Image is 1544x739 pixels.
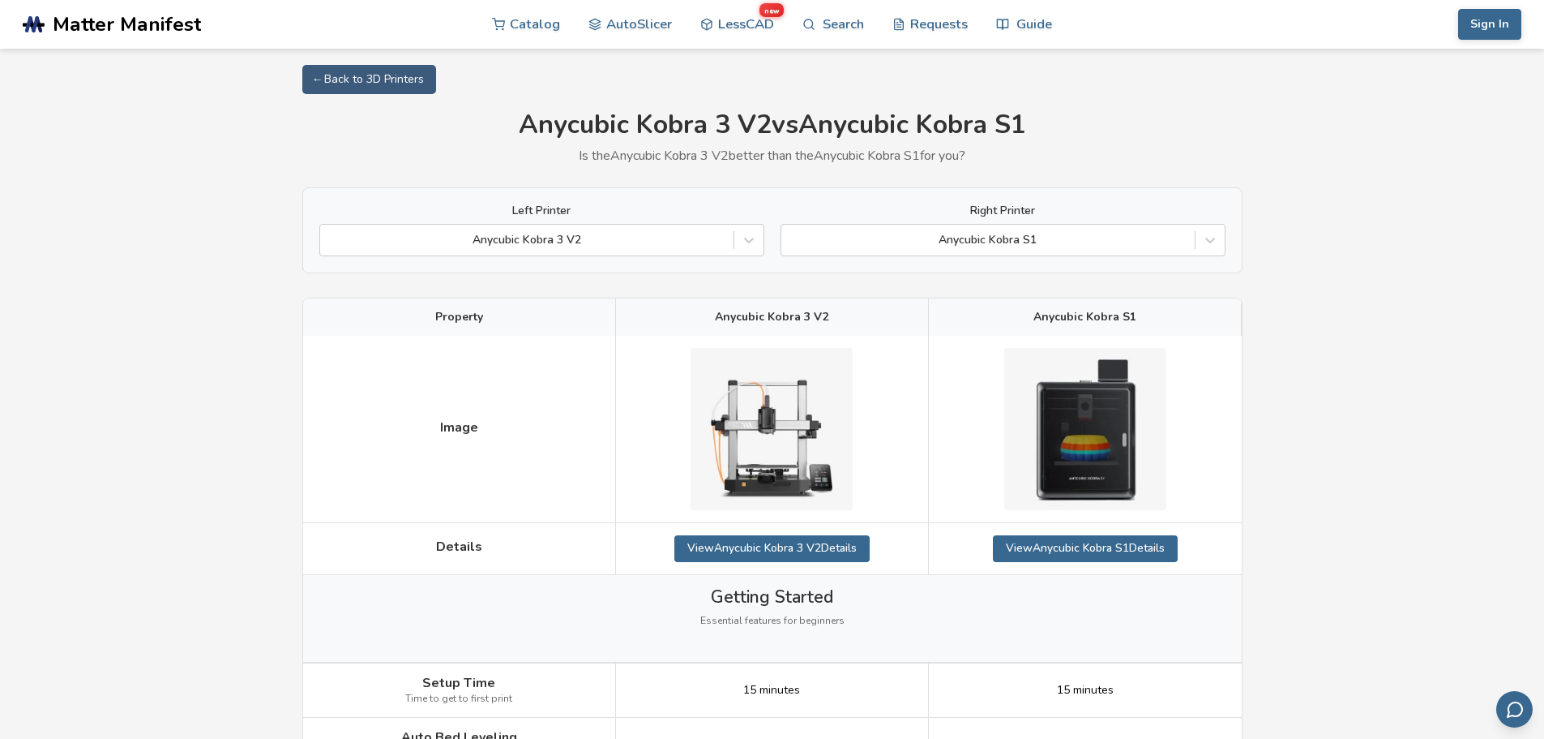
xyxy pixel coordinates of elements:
a: ViewAnycubic Kobra 3 V2Details [674,535,870,561]
button: Sign In [1458,9,1521,40]
span: Anycubic Kobra S1 [1033,311,1136,324]
img: Anycubic Kobra S1 [1004,348,1166,510]
label: Left Printer [319,204,764,217]
span: 15 minutes [743,684,800,697]
button: Send feedback via email [1496,691,1533,728]
span: Essential features for beginners [700,616,845,627]
img: Anycubic Kobra 3 V2 [691,348,853,510]
span: 15 minutes [1057,684,1114,697]
span: Time to get to first print [405,694,512,705]
span: Details [436,539,482,554]
p: Is the Anycubic Kobra 3 V2 better than the Anycubic Kobra S1 for you? [302,148,1242,163]
label: Right Printer [781,204,1225,217]
a: ViewAnycubic Kobra S1Details [993,535,1178,561]
span: Matter Manifest [53,13,201,36]
a: ← Back to 3D Printers [302,65,436,94]
span: new [759,2,785,18]
span: Anycubic Kobra 3 V2 [715,311,828,324]
span: Getting Started [711,587,833,607]
input: Anycubic Kobra S1 [789,234,793,247]
h1: Anycubic Kobra 3 V2 vs Anycubic Kobra S1 [302,110,1242,140]
span: Property [435,311,483,324]
span: Image [440,420,478,435]
input: Anycubic Kobra 3 V2 [328,234,331,247]
span: Setup Time [422,676,495,690]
